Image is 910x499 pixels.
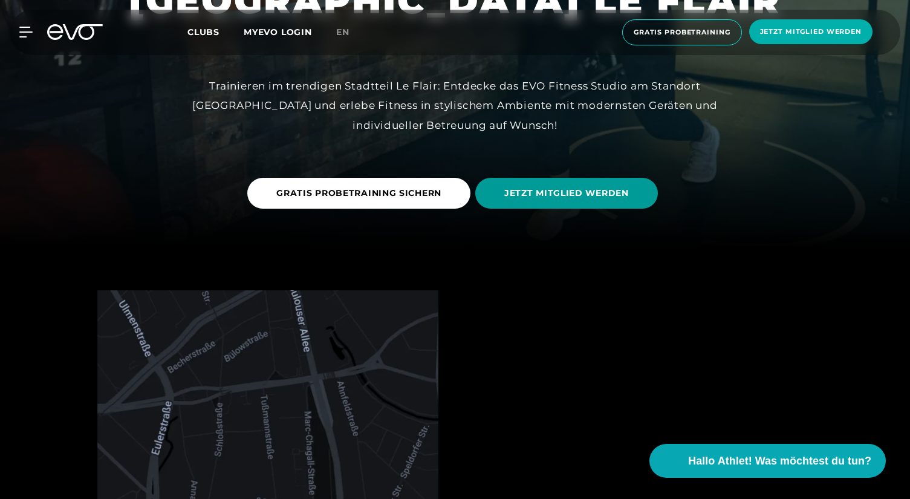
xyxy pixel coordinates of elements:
[336,25,364,39] a: en
[688,453,871,469] span: Hallo Athlet! Was möchtest du tun?
[183,76,727,135] div: Trainieren im trendigen Stadtteil Le Flair: Entdecke das EVO Fitness Studio am Standort [GEOGRAPH...
[504,187,629,200] span: JETZT MITGLIED WERDEN
[760,27,862,37] span: Jetzt Mitglied werden
[187,27,219,38] span: Clubs
[244,27,312,38] a: MYEVO LOGIN
[247,169,475,218] a: GRATIS PROBETRAINING SICHERN
[276,187,441,200] span: GRATIS PROBETRAINING SICHERN
[634,27,730,38] span: Gratis Probetraining
[336,27,349,38] span: en
[619,19,746,45] a: Gratis Probetraining
[187,26,244,38] a: Clubs
[475,169,663,218] a: JETZT MITGLIED WERDEN
[649,444,886,478] button: Hallo Athlet! Was möchtest du tun?
[746,19,876,45] a: Jetzt Mitglied werden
